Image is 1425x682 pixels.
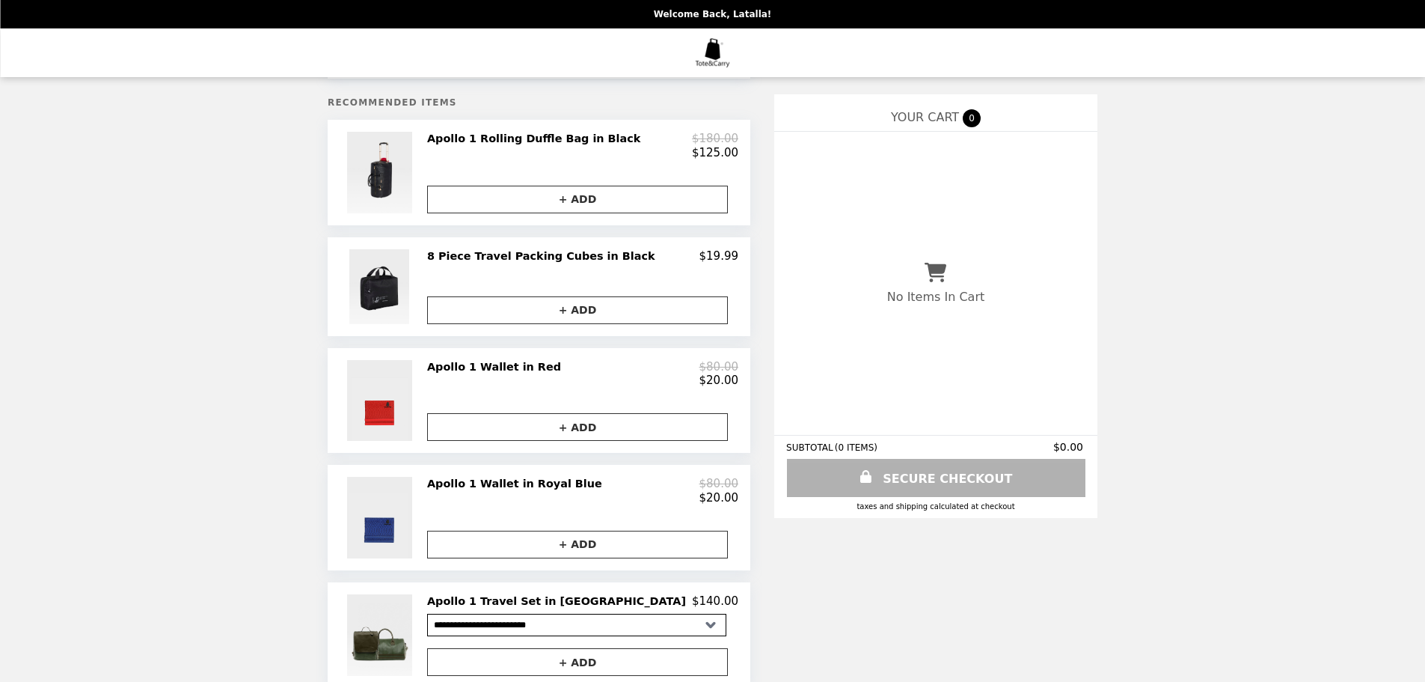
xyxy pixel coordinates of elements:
[699,360,739,374] p: $80.00
[347,477,416,558] img: Apollo 1 Wallet in Royal Blue
[1053,441,1085,453] span: $0.00
[349,249,413,324] img: 8 Piece Travel Packing Cubes in Black
[699,249,739,263] p: $19.99
[835,442,877,453] span: ( 0 ITEMS )
[692,132,738,145] p: $180.00
[347,594,417,676] img: Apollo 1 Travel Set in Olive
[692,594,738,608] p: $140.00
[427,594,692,608] h2: Apollo 1 Travel Set in [GEOGRAPHIC_DATA]
[692,146,738,159] p: $125.00
[347,360,416,441] img: Apollo 1 Wallet in Red
[427,132,646,145] h2: Apollo 1 Rolling Duffle Bag in Black
[427,413,728,441] button: + ADD
[699,491,739,505] p: $20.00
[891,110,959,124] span: YOUR CART
[699,477,739,490] p: $80.00
[427,477,608,490] h2: Apollo 1 Wallet in Royal Blue
[427,648,728,676] button: + ADD
[786,442,835,453] span: SUBTOTAL
[427,614,726,636] select: Select a product variant
[887,290,984,304] p: No Items In Cart
[427,360,567,374] h2: Apollo 1 Wallet in Red
[699,374,739,387] p: $20.00
[427,186,728,213] button: + ADD
[427,531,728,558] button: + ADD
[692,37,734,68] img: Brand Logo
[654,9,772,19] p: Welcome Back, Latalla!
[427,249,661,263] h2: 8 Piece Travel Packing Cubes in Black
[786,502,1085,511] div: Taxes and Shipping calculated at checkout
[328,97,750,108] h5: Recommended Items
[963,109,981,127] span: 0
[427,296,728,324] button: + ADD
[347,132,416,213] img: Apollo 1 Rolling Duffle Bag in Black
